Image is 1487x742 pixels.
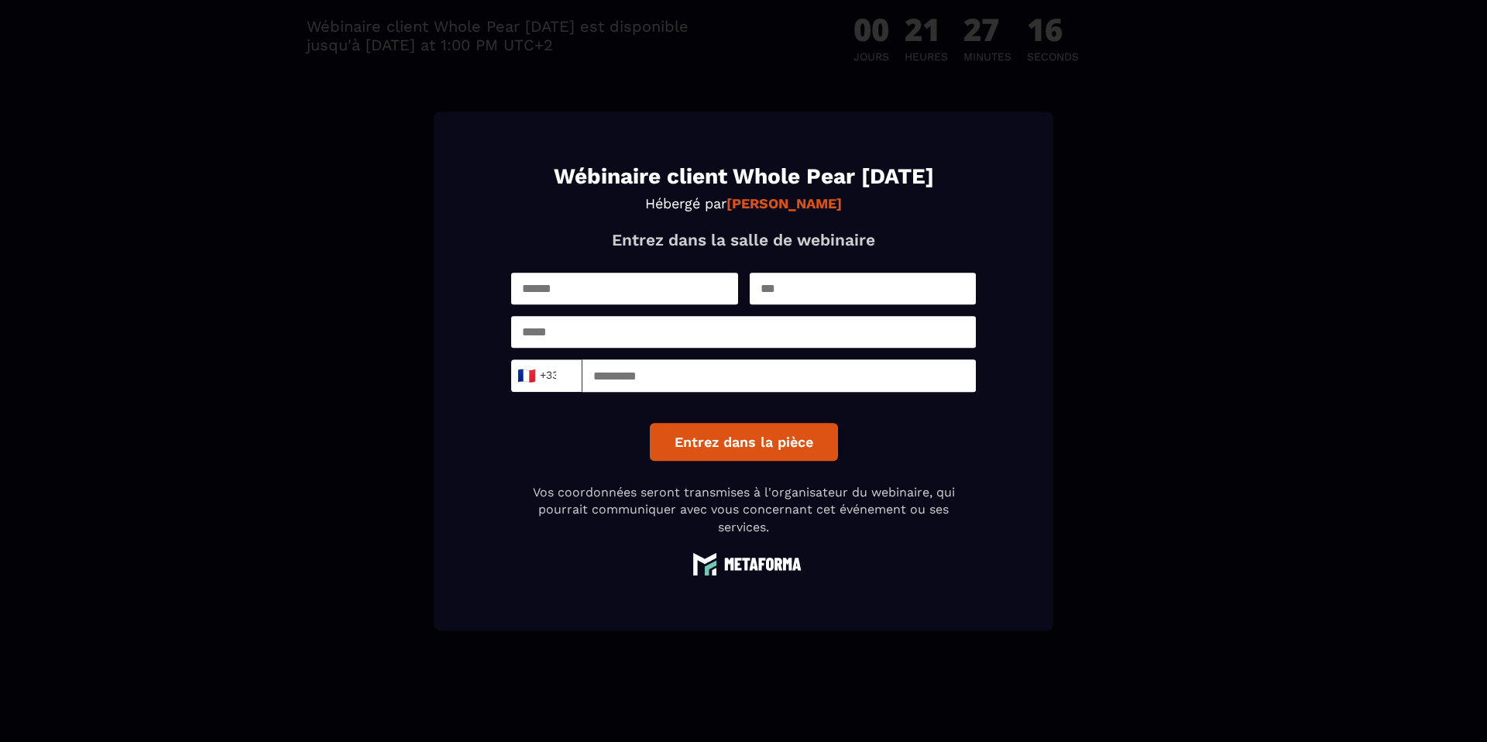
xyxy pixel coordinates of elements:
strong: [PERSON_NAME] [726,195,842,211]
p: Entrez dans la salle de webinaire [511,230,976,249]
p: Hébergé par [511,195,976,211]
p: Vos coordonnées seront transmises à l'organisateur du webinaire, qui pourrait communiquer avec vo... [511,484,976,536]
button: Entrez dans la pièce [650,423,838,461]
span: 🇫🇷 [517,365,536,386]
img: logo [685,551,802,575]
h1: Wébinaire client Whole Pear [DATE] [511,166,976,187]
div: Search for option [511,359,582,392]
span: +33 [521,365,554,386]
input: Search for option [557,364,568,387]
